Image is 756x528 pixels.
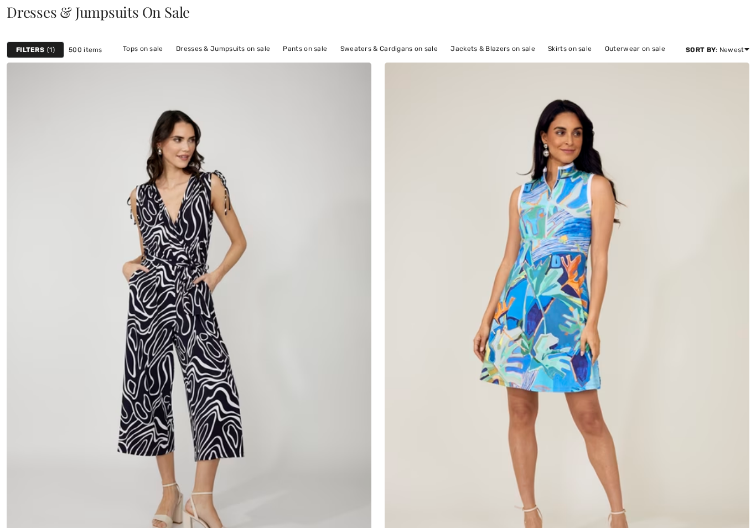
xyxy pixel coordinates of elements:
a: Dresses & Jumpsuits on sale [170,42,276,56]
a: Outerwear on sale [599,42,671,56]
a: Tops on sale [117,42,169,56]
a: Pants on sale [277,42,333,56]
span: Dresses & Jumpsuits On Sale [7,2,190,22]
div: : Newest [686,45,749,55]
a: Jackets & Blazers on sale [445,42,541,56]
span: 500 items [69,45,102,55]
strong: Sort By [686,46,716,54]
span: 1 [47,45,55,55]
a: Sweaters & Cardigans on sale [335,42,443,56]
a: Skirts on sale [542,42,597,56]
strong: Filters [16,45,44,55]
